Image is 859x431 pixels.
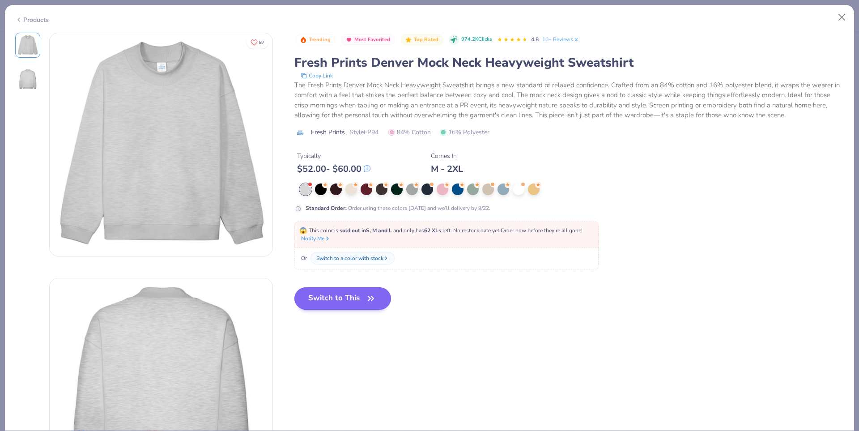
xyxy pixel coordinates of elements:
span: 16% Polyester [440,128,489,137]
div: Products [15,15,49,25]
img: Back [17,68,38,90]
div: M - 2XL [431,163,463,175]
span: Or [299,254,307,262]
strong: 62 XLs [424,227,441,234]
img: Most Favorited sort [345,36,353,43]
div: Fresh Prints Denver Mock Neck Heavyweight Sweatshirt [294,54,844,71]
img: Front [50,33,272,256]
span: Top Rated [414,37,439,42]
button: copy to clipboard [298,71,336,80]
span: Most Favorited [354,37,390,42]
div: Comes In [431,151,463,161]
div: Typically [297,151,370,161]
button: Switch to This [294,287,391,310]
button: Badge Button [341,34,395,46]
button: Badge Button [295,34,336,46]
button: Like [247,36,268,49]
div: Switch to a color with stock [316,254,383,262]
div: 4.8 Stars [497,33,527,47]
img: brand logo [294,129,306,136]
span: 974.2K Clicks [461,36,492,43]
button: Notify Me [301,235,331,243]
img: Trending sort [300,36,307,43]
button: Close [833,9,850,26]
span: Fresh Prints [311,128,345,137]
div: $ 52.00 - $ 60.00 [297,163,370,175]
span: 😱 [299,226,307,235]
span: This color is and only has left . No restock date yet. Order now before they're all gone! [299,227,583,234]
span: Trending [309,37,331,42]
img: Front [17,34,38,56]
span: 84% Cotton [388,128,431,137]
button: Switch to a color with stock [310,252,395,265]
span: Style FP94 [349,128,378,137]
strong: Standard Order : [306,205,347,212]
strong: sold out in S, M and L [340,227,392,234]
button: Badge Button [400,34,443,46]
img: Top Rated sort [405,36,412,43]
span: 87 [259,40,264,45]
a: 10+ Reviews [542,35,579,43]
span: 4.8 [531,36,539,43]
div: The Fresh Prints Denver Mock Neck Heavyweight Sweatshirt brings a new standard of relaxed confide... [294,80,844,120]
div: Order using these colors [DATE] and we’ll delivery by 9/22. [306,204,490,212]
